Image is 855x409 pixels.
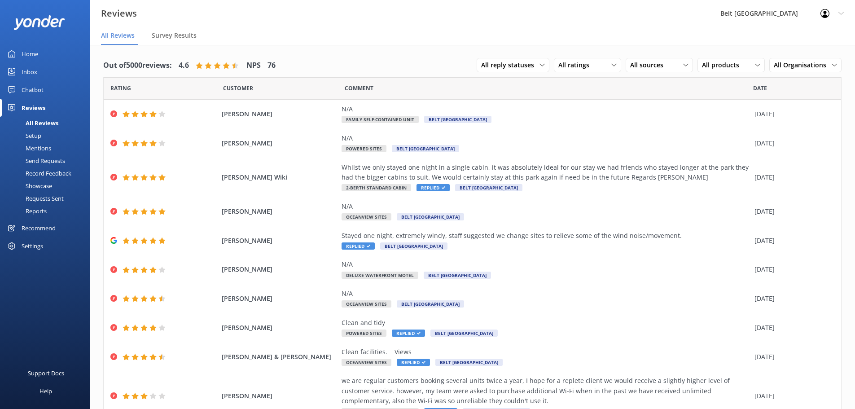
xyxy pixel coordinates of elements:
[103,60,172,71] h4: Out of 5000 reviews:
[5,192,64,205] div: Requests Sent
[152,31,197,40] span: Survey Results
[754,236,830,246] div: [DATE]
[342,145,386,152] span: Powered Sites
[5,117,90,129] a: All Reviews
[342,289,750,299] div: N/A
[223,84,253,92] span: Date
[342,163,750,183] div: Whilst we only stayed one night in a single cabin, it was absolutely ideal for our stay we had fr...
[342,300,391,308] span: Oceanview Sites
[22,237,43,255] div: Settings
[22,63,37,81] div: Inbox
[5,205,90,217] a: Reports
[222,294,338,303] span: [PERSON_NAME]
[753,84,767,92] span: Date
[222,138,338,148] span: [PERSON_NAME]
[342,376,750,406] div: we are regular customers booking several units twice a year, I hope for a replete client we would...
[5,205,47,217] div: Reports
[5,167,71,180] div: Record Feedback
[342,242,375,250] span: Replied
[22,219,56,237] div: Recommend
[342,213,391,220] span: Oceanview Sites
[222,172,338,182] span: [PERSON_NAME] Wiki
[110,84,131,92] span: Date
[222,391,338,401] span: [PERSON_NAME]
[179,60,189,71] h4: 4.6
[754,172,830,182] div: [DATE]
[342,133,750,143] div: N/A
[5,129,90,142] a: Setup
[345,84,373,92] span: Question
[754,264,830,274] div: [DATE]
[342,104,750,114] div: N/A
[392,145,459,152] span: Belt [GEOGRAPHIC_DATA]
[267,60,276,71] h4: 76
[22,45,38,63] div: Home
[342,231,750,241] div: Stayed one night, extremely windy, staff suggested we change sites to relieve some of the wind no...
[397,359,430,366] span: Replied
[754,294,830,303] div: [DATE]
[455,184,522,191] span: Belt [GEOGRAPHIC_DATA]
[754,207,830,216] div: [DATE]
[5,180,52,192] div: Showcase
[558,60,595,70] span: All ratings
[754,323,830,333] div: [DATE]
[39,382,52,400] div: Help
[435,359,503,366] span: Belt [GEOGRAPHIC_DATA]
[342,116,419,123] span: Family Self-Contained Unit
[774,60,832,70] span: All Organisations
[397,300,464,308] span: Belt [GEOGRAPHIC_DATA]
[342,184,411,191] span: 2-Berth Standard Cabin
[5,117,58,129] div: All Reviews
[342,272,418,279] span: Deluxe Waterfront Motel
[397,213,464,220] span: Belt [GEOGRAPHIC_DATA]
[13,15,65,30] img: yonder-white-logo.png
[342,347,750,357] div: Clean facilities. Views
[342,318,750,328] div: Clean and tidy
[630,60,669,70] span: All sources
[342,330,386,337] span: Powered Sites
[222,109,338,119] span: [PERSON_NAME]
[5,192,90,205] a: Requests Sent
[28,364,64,382] div: Support Docs
[754,391,830,401] div: [DATE]
[222,264,338,274] span: [PERSON_NAME]
[754,109,830,119] div: [DATE]
[424,272,491,279] span: Belt [GEOGRAPHIC_DATA]
[5,154,65,167] div: Send Requests
[754,352,830,362] div: [DATE]
[481,60,539,70] span: All reply statuses
[222,352,338,362] span: [PERSON_NAME] & [PERSON_NAME]
[101,31,135,40] span: All Reviews
[246,60,261,71] h4: NPS
[5,180,90,192] a: Showcase
[702,60,745,70] span: All products
[430,330,498,337] span: Belt [GEOGRAPHIC_DATA]
[22,81,44,99] div: Chatbot
[222,323,338,333] span: [PERSON_NAME]
[754,138,830,148] div: [DATE]
[5,129,41,142] div: Setup
[222,236,338,246] span: [PERSON_NAME]
[424,116,491,123] span: Belt [GEOGRAPHIC_DATA]
[5,167,90,180] a: Record Feedback
[5,142,51,154] div: Mentions
[380,242,447,250] span: Belt [GEOGRAPHIC_DATA]
[5,154,90,167] a: Send Requests
[5,142,90,154] a: Mentions
[342,359,391,366] span: Oceanview Sites
[342,202,750,211] div: N/A
[417,184,450,191] span: Replied
[392,330,425,337] span: Replied
[22,99,45,117] div: Reviews
[222,207,338,216] span: [PERSON_NAME]
[342,259,750,269] div: N/A
[101,6,137,21] h3: Reviews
